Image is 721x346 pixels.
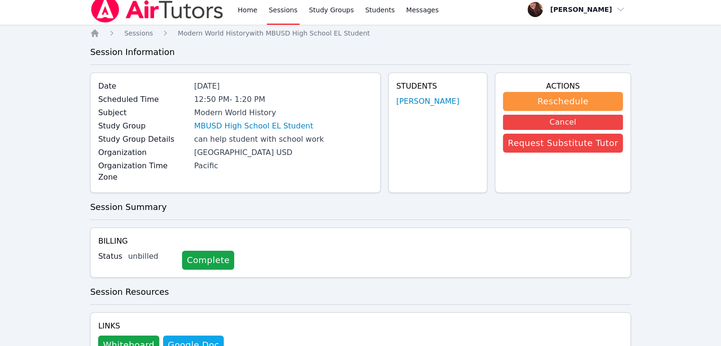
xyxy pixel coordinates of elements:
[503,81,623,92] h4: Actions
[406,5,439,15] span: Messages
[98,147,188,158] label: Organization
[194,134,372,145] div: can help student with school work
[90,28,631,38] nav: Breadcrumb
[194,160,372,172] div: Pacific
[503,92,623,111] button: Reschedule
[90,285,631,299] h3: Session Resources
[98,134,188,145] label: Study Group Details
[194,81,372,92] div: [DATE]
[98,160,188,183] label: Organization Time Zone
[98,251,122,262] label: Status
[194,107,372,118] div: Modern World History
[124,29,153,37] span: Sessions
[98,94,188,105] label: Scheduled Time
[396,96,459,107] a: [PERSON_NAME]
[178,28,370,38] a: Modern World Historywith MBUSD High School EL Student
[98,120,188,132] label: Study Group
[90,200,631,214] h3: Session Summary
[396,81,479,92] h4: Students
[503,115,623,130] button: Cancel
[194,147,372,158] div: [GEOGRAPHIC_DATA] USD
[98,107,188,118] label: Subject
[182,251,234,270] a: Complete
[98,236,623,247] h4: Billing
[98,320,224,332] h4: Links
[178,29,370,37] span: Modern World History with MBUSD High School EL Student
[124,28,153,38] a: Sessions
[194,94,372,105] div: 12:50 PM - 1:20 PM
[128,251,174,262] div: unbilled
[98,81,188,92] label: Date
[503,134,623,153] button: Request Substitute Tutor
[194,120,313,132] a: MBUSD High School EL Student
[90,46,631,59] h3: Session Information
